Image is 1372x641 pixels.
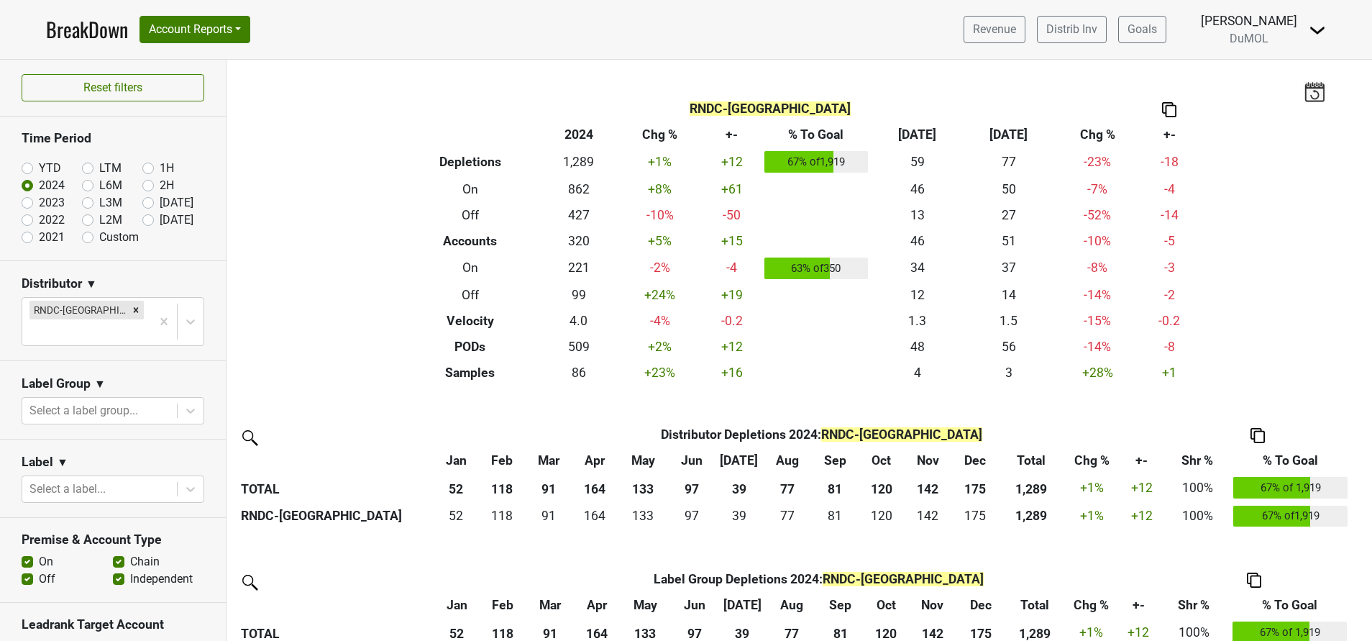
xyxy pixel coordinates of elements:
th: Jan: activate to sort column ascending [434,592,480,618]
td: 96.7 [669,502,715,531]
th: 1,289 [998,473,1064,502]
span: ▼ [94,376,106,393]
div: RNDC-[GEOGRAPHIC_DATA] [29,301,128,319]
td: 90.6 [525,502,572,531]
img: last_updated_date [1304,81,1325,101]
label: L6M [99,177,122,194]
th: Oct: activate to sort column ascending [864,592,908,618]
th: Jun: activate to sort column ascending [669,447,715,473]
h3: Time Period [22,131,204,146]
div: 164 [575,506,614,525]
td: 56 [963,334,1054,360]
td: -3 [1140,254,1199,283]
label: Custom [99,229,139,246]
label: 2H [160,177,174,194]
th: +-: activate to sort column ascending [1119,592,1158,618]
td: 51 [963,228,1054,254]
h3: Premise & Account Type [22,532,204,547]
label: [DATE] [160,212,193,229]
div: 91 [528,506,568,525]
span: +1% [1080,481,1104,495]
td: 163.8 [572,502,618,531]
label: L3M [99,194,122,212]
td: 77 [963,147,1054,176]
td: 81 [812,502,859,531]
th: 133 [618,473,668,502]
td: 1.3 [872,308,963,334]
td: +24 % [617,282,703,308]
td: -4 [1140,176,1199,202]
td: 427 [540,202,617,228]
div: +12 [1122,506,1161,525]
td: -2 [1140,282,1199,308]
th: Chg % [617,122,703,147]
th: Oct: activate to sort column ascending [859,447,905,473]
span: +12 [1128,625,1149,640]
td: 221 [540,254,617,283]
th: Nov: activate to sort column ascending [904,447,951,473]
td: +12 [703,334,761,360]
th: [DATE] [963,122,1054,147]
a: Distrib Inv [1037,16,1107,43]
div: 120 [861,506,900,525]
td: 48 [872,334,963,360]
td: +8 % [617,176,703,202]
th: TOTAL [237,473,434,502]
td: 39.1 [714,502,763,531]
td: +2 % [617,334,703,360]
th: Aug: activate to sort column ascending [764,447,812,473]
td: +23 % [617,360,703,386]
span: RNDC-[GEOGRAPHIC_DATA] [821,427,982,442]
td: 46 [872,228,963,254]
th: Dec: activate to sort column ascending [951,447,998,473]
td: 50 [963,176,1054,202]
td: -14 % [1055,282,1140,308]
td: 100% [1165,473,1230,502]
td: 120.4 [859,502,905,531]
th: Mar: activate to sort column ascending [526,592,575,618]
td: +12 [703,147,761,176]
th: Sep: activate to sort column ascending [812,447,859,473]
th: Velocity [401,308,541,334]
td: 27 [963,202,1054,228]
td: 37 [963,254,1054,283]
th: 2024 [540,122,617,147]
th: Jan: activate to sort column ascending [434,447,479,473]
td: 509 [540,334,617,360]
a: Goals [1118,16,1166,43]
td: +16 [703,360,761,386]
span: +12 [1131,481,1153,495]
div: 97 [672,506,710,525]
th: May: activate to sort column ascending [618,447,668,473]
th: Jun: activate to sort column ascending [671,592,718,618]
td: +1 [1140,360,1199,386]
th: Label Group Depletions 2024 : [480,566,1158,592]
span: ▼ [57,454,68,471]
a: BreakDown [46,14,128,45]
td: -4 [703,254,761,283]
label: On [39,553,53,570]
th: Shr %: activate to sort column ascending [1165,447,1230,473]
td: 133.4 [618,502,668,531]
th: [DATE] [872,122,963,147]
th: Off [401,202,541,228]
td: +5 % [617,228,703,254]
th: Accounts [401,228,541,254]
th: Chg %: activate to sort column ascending [1064,447,1118,473]
button: Reset filters [22,74,204,101]
td: 4.0 [540,308,617,334]
th: May: activate to sort column ascending [619,592,672,618]
div: 1,289 [1002,506,1061,525]
th: Feb: activate to sort column ascending [479,447,525,473]
th: Total: activate to sort column ascending [1005,592,1065,618]
td: 3 [963,360,1054,386]
td: 99 [540,282,617,308]
td: 174.8 [951,502,998,531]
label: Chain [130,553,160,570]
div: 52 [437,506,475,525]
div: 175 [955,506,994,525]
th: Distributor Depletions 2024 : [479,422,1165,447]
th: +-: activate to sort column ascending [1119,447,1165,473]
th: 175 [951,473,998,502]
h3: Distributor [22,276,82,291]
